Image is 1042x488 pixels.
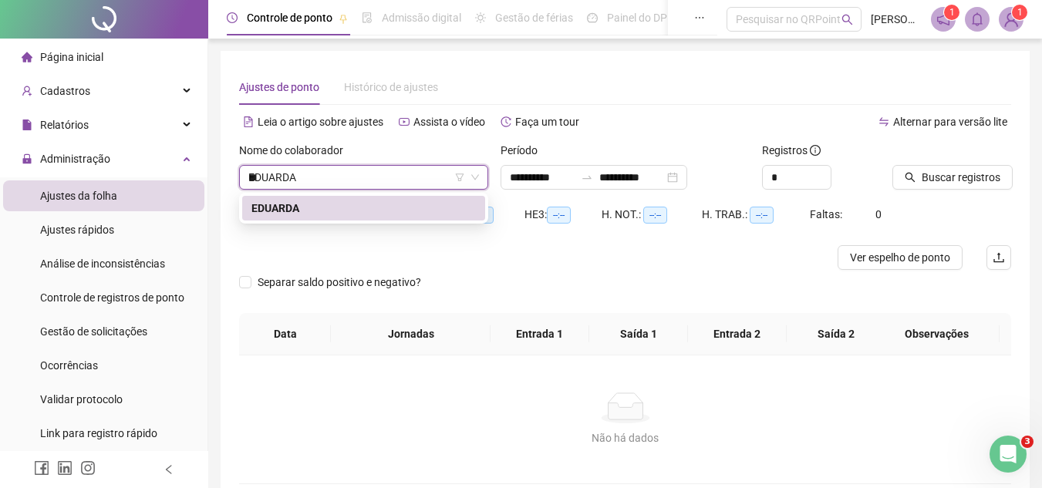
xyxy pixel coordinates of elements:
th: Entrada 1 [491,313,589,355]
span: search [841,14,853,25]
span: --:-- [393,207,416,224]
div: HE 1: [370,206,447,224]
span: --:-- [470,207,494,224]
th: Observações [874,313,1000,355]
span: Ajustes de ponto [239,81,319,93]
span: to [581,171,593,183]
sup: Atualize o seu contato no menu Meus Dados [1012,5,1027,20]
span: filter [455,173,464,182]
span: home [22,52,32,62]
span: --:-- [295,207,319,224]
div: H. TRAB.: [702,206,810,224]
span: down [470,173,480,182]
span: sun [475,12,486,23]
span: Observações [886,325,987,342]
span: Ocorrências [40,359,98,372]
span: Alternar para versão lite [893,116,1007,128]
span: [PERSON_NAME] [871,11,922,28]
span: user-add [22,86,32,96]
label: Nome do colaborador [239,142,353,159]
span: --:-- [750,207,774,224]
span: Assista o vídeo [413,116,485,128]
span: Admissão digital [382,12,461,24]
div: Saldo total: [239,206,370,224]
th: Saída 1 [589,313,688,355]
div: H. NOT.: [602,206,702,224]
span: Painel do DP [607,12,667,24]
button: Buscar registros [892,165,1013,190]
span: Cadastros [40,85,90,97]
label: Período [501,142,548,159]
span: Validar protocolo [40,393,123,406]
span: swap-right [581,171,593,183]
span: Gestão de férias [495,12,573,24]
span: EDUARDA [248,166,479,189]
iframe: Intercom live chat [990,436,1027,473]
span: 1 [949,7,955,18]
th: Data [239,313,331,355]
span: Leia o artigo sobre ajustes [258,116,383,128]
span: 3 [1021,436,1034,448]
span: facebook [34,460,49,476]
div: Não há dados [258,429,993,446]
span: Faça um tour [515,116,579,128]
span: bell [970,12,984,26]
span: Controle de registros de ponto [40,291,184,304]
span: upload [993,251,1005,264]
span: Ajustes rápidos [40,224,114,236]
span: Link para registro rápido [40,427,157,439]
span: 0 [875,208,882,220]
span: pushpin [339,14,348,23]
span: linkedin [57,460,73,476]
span: info-circle [810,145,821,156]
span: lock [22,153,32,164]
span: 1 [1017,7,1023,18]
span: file-done [362,12,373,23]
span: Relatórios [40,119,89,131]
sup: 1 [944,5,959,20]
span: left [164,464,174,475]
span: swap [878,116,889,127]
th: Entrada 2 [688,313,787,355]
th: Jornadas [331,313,490,355]
span: Análise de inconsistências [40,257,165,270]
div: HE 3: [524,206,602,224]
span: youtube [399,116,410,127]
span: Registros [762,142,821,159]
span: notification [936,12,950,26]
span: Ajustes da folha [40,190,117,202]
span: file-text [243,116,254,127]
span: dashboard [587,12,598,23]
span: history [501,116,511,127]
span: Gestão de solicitações [40,325,147,338]
span: Buscar registros [922,169,1000,186]
span: ellipsis [694,12,705,23]
span: file [22,119,32,130]
span: search [905,172,916,183]
button: Ver espelho de ponto [838,245,963,270]
div: HE 2: [447,206,524,224]
th: Saída 2 [787,313,885,355]
span: Ver espelho de ponto [850,249,950,266]
img: 36607 [1000,8,1023,31]
span: clock-circle [227,12,238,23]
span: instagram [80,460,96,476]
span: Histórico de ajustes [344,81,438,93]
span: Administração [40,153,110,165]
span: Separar saldo positivo e negativo? [251,274,427,291]
span: --:-- [643,207,667,224]
span: --:-- [547,207,571,224]
span: Faltas: [810,208,845,220]
span: Controle de ponto [247,12,332,24]
span: Página inicial [40,51,103,63]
